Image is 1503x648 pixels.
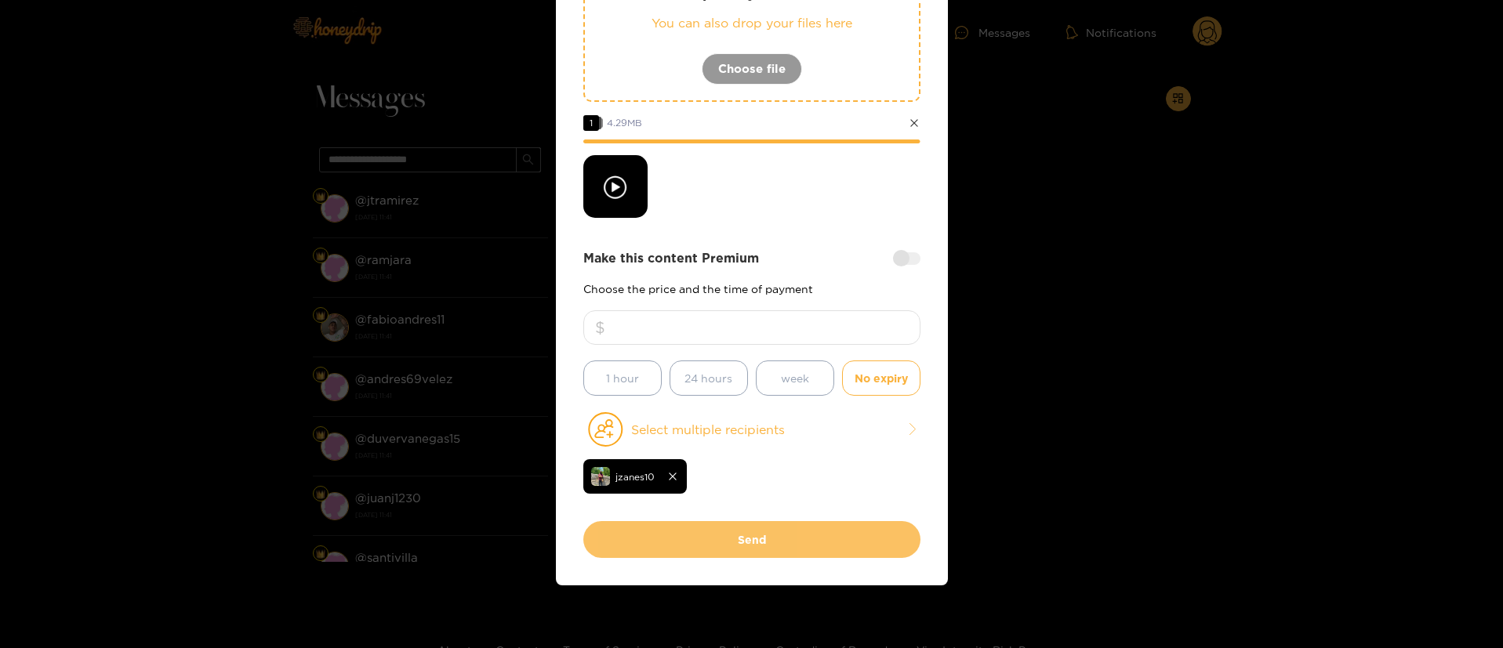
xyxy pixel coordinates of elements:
[583,360,662,396] button: 1 hour
[606,369,639,387] span: 1 hour
[583,411,920,447] button: Select multiple recipients
[855,369,908,387] span: No expiry
[616,14,888,32] p: You can also drop your files here
[670,360,748,396] button: 24 hours
[615,468,655,486] span: jzanes10
[781,369,809,387] span: week
[842,360,920,396] button: No expiry
[591,467,610,486] img: y3lbc-6fc38bb7-d84e-4a22-86ae-7b8eb055153d.jpeg
[607,118,642,128] span: 4.29 MB
[684,369,732,387] span: 24 hours
[583,521,920,558] button: Send
[702,53,802,85] button: Choose file
[583,249,759,267] strong: Make this content Premium
[756,360,834,396] button: week
[583,115,599,131] span: 1
[583,283,920,295] p: Choose the price and the time of payment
